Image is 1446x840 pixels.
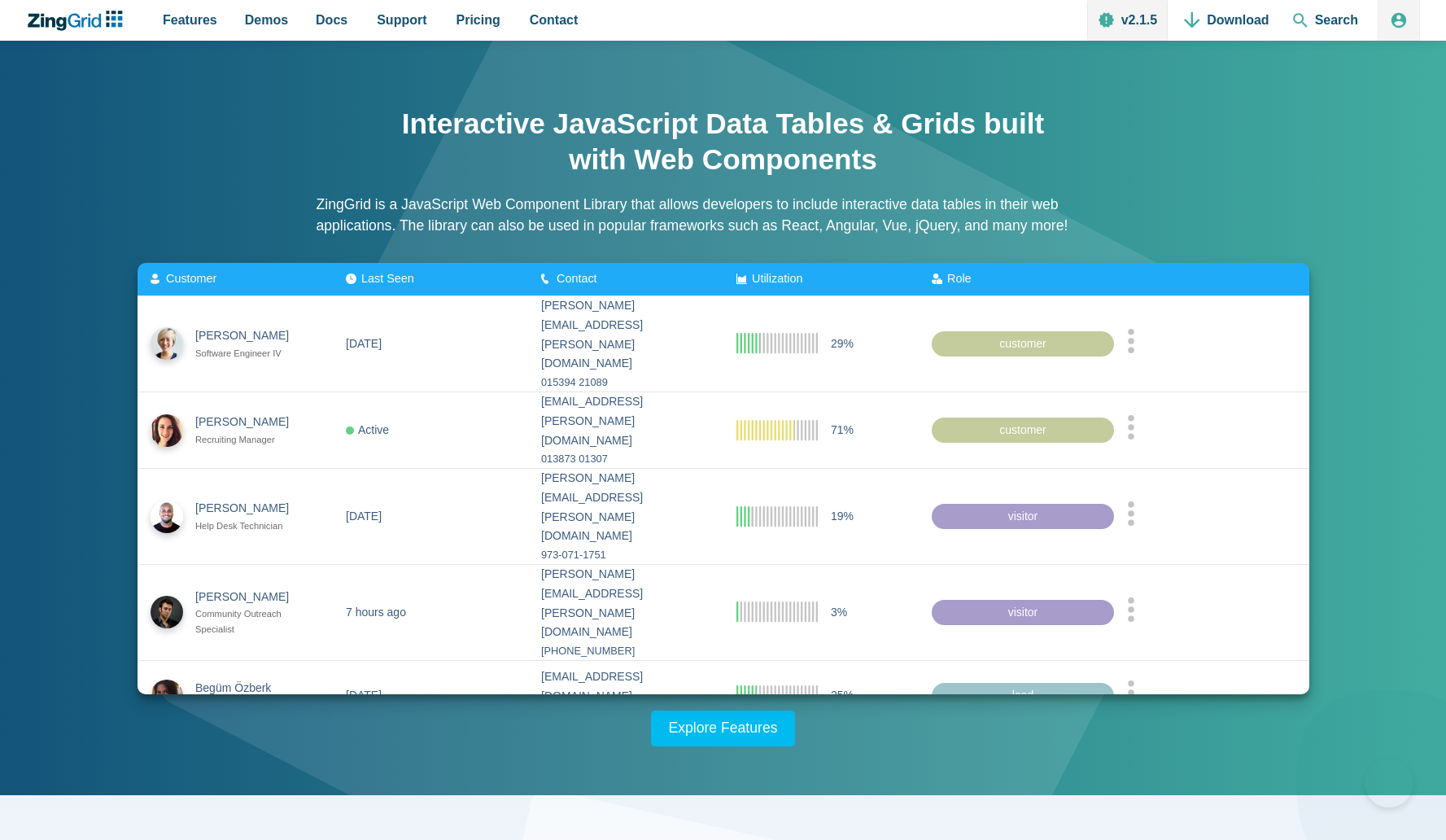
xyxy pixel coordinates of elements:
div: visitor [932,599,1114,625]
div: 013873 01307 [541,450,710,468]
iframe: Toggle Customer Support [1365,759,1413,807]
span: 3% [831,602,847,622]
div: Help Desk Technician [195,518,304,534]
div: [PERSON_NAME] [195,326,304,346]
div: Community Outreach Specialist [195,606,304,637]
span: Demos [245,9,288,31]
div: [DATE] [346,334,382,353]
span: 71% [831,420,854,440]
div: lead [932,683,1114,709]
span: Support [377,9,426,31]
a: ZingChart Logo. Click to return to the homepage [26,11,131,31]
span: Last Seen [361,272,414,285]
span: 25% [831,686,854,706]
a: Explore Features [651,711,796,746]
div: [PHONE_NUMBER] [541,642,710,660]
div: 973-071-1751 [541,546,710,564]
span: Docs [316,9,347,31]
p: ZingGrid is a JavaScript Web Component Library that allows developers to include interactive data... [317,194,1130,237]
span: Role [947,272,972,285]
div: [PERSON_NAME] [195,587,304,606]
div: [EMAIL_ADDRESS][DOMAIN_NAME] [541,667,710,707]
span: Utilization [752,272,802,285]
div: 015394 21089 [541,374,710,392]
div: Active [346,420,389,440]
span: Customer [166,272,216,285]
div: [EMAIL_ADDRESS][PERSON_NAME][DOMAIN_NAME] [541,392,710,450]
span: 29% [831,334,854,353]
span: Contact [557,272,597,285]
span: Contact [530,9,579,31]
div: visitor [932,503,1114,529]
div: [DATE] [346,506,382,526]
div: [PERSON_NAME] [195,413,304,432]
div: Software Engineer IV [195,346,304,361]
div: Recruiting Manager [195,432,304,448]
h1: Interactive JavaScript Data Tables & Grids built with Web Components [398,106,1049,177]
span: 19% [831,506,854,526]
div: customer [932,417,1114,443]
div: [PERSON_NAME][EMAIL_ADDRESS][PERSON_NAME][DOMAIN_NAME] [541,296,710,374]
div: [PERSON_NAME][EMAIL_ADDRESS][PERSON_NAME][DOMAIN_NAME] [541,565,710,642]
div: customer [932,330,1114,357]
div: [DATE] [346,686,382,706]
div: [PERSON_NAME] [195,499,304,518]
div: 7 hours ago [346,602,406,622]
div: Begüm Özberk [195,678,304,698]
div: [PERSON_NAME][EMAIL_ADDRESS][PERSON_NAME][DOMAIN_NAME] [541,469,710,546]
span: Features [163,9,217,31]
span: Pricing [457,9,500,31]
